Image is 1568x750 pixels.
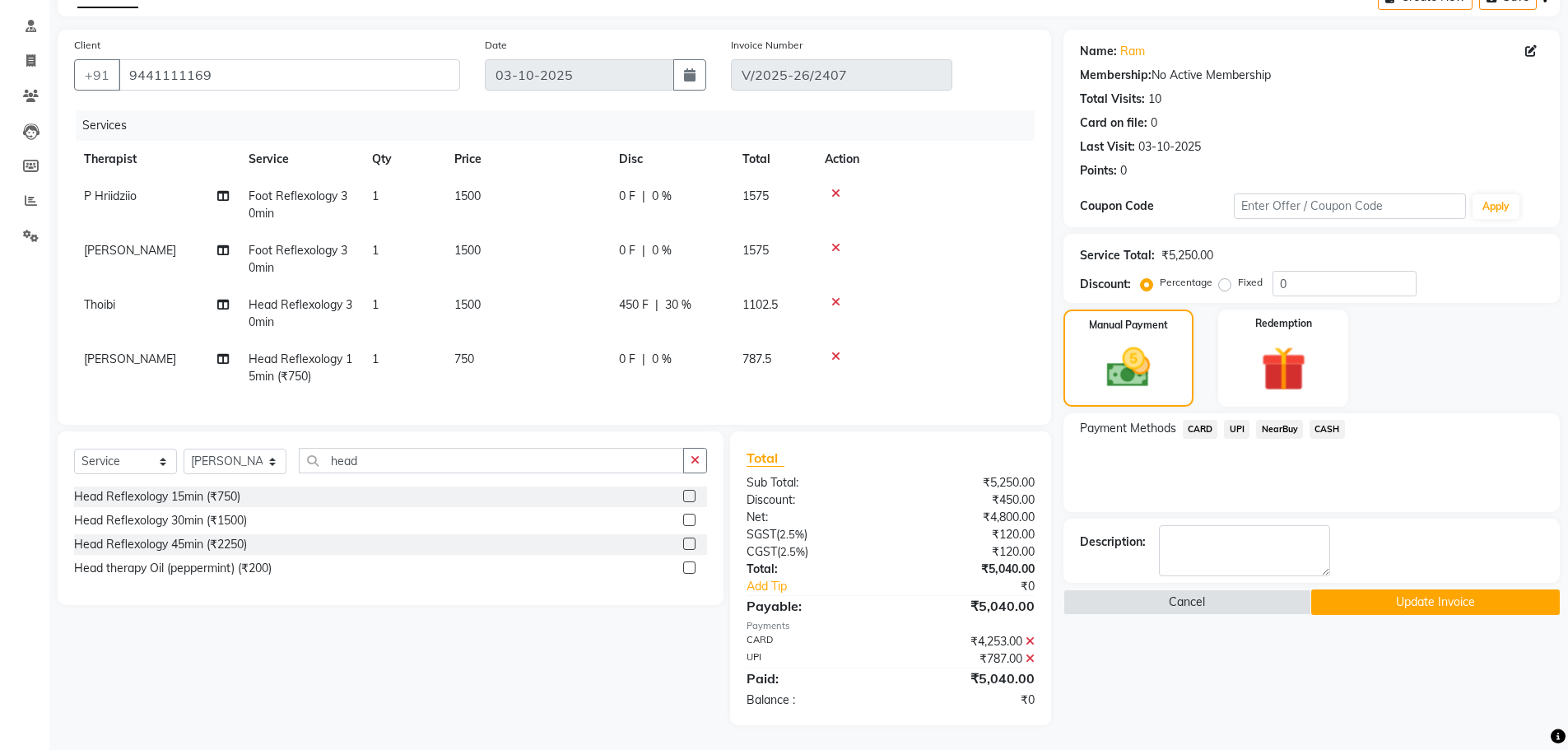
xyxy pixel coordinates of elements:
a: Ram [1120,43,1145,60]
span: 1500 [454,189,481,203]
div: Name: [1080,43,1117,60]
div: ( ) [734,543,891,561]
span: CASH [1310,420,1345,439]
div: ₹4,800.00 [891,509,1047,526]
span: 0 % [652,242,672,259]
div: 0 [1120,162,1127,179]
span: Foot Reflexology 30min [249,243,347,275]
input: Search or Scan [299,448,684,473]
span: 1575 [742,243,769,258]
input: Enter Offer / Coupon Code [1234,193,1466,219]
span: 750 [454,352,474,366]
div: Services [76,110,1047,141]
th: Disc [609,141,733,178]
span: 1 [372,297,379,312]
input: Search by Name/Mobile/Email/Code [119,59,460,91]
span: Head Reflexology 15min (₹750) [249,352,352,384]
span: 1575 [742,189,769,203]
span: Foot Reflexology 30min [249,189,347,221]
div: ₹5,250.00 [891,474,1047,491]
button: Apply [1473,194,1519,219]
label: Manual Payment [1089,318,1168,333]
span: 0 F [619,188,635,205]
div: Head Reflexology 30min (₹1500) [74,512,247,529]
div: Total: [734,561,891,578]
div: ₹120.00 [891,526,1047,543]
th: Therapist [74,141,239,178]
span: 787.5 [742,352,771,366]
button: Cancel [1063,589,1312,615]
span: 30 % [665,296,691,314]
span: | [642,242,645,259]
div: Paid: [734,668,891,688]
span: 1500 [454,243,481,258]
span: P Hriidziio [84,189,137,203]
th: Price [444,141,609,178]
span: | [655,296,658,314]
span: 0 F [619,242,635,259]
div: ₹5,040.00 [891,596,1047,616]
span: 1 [372,189,379,203]
div: 03-10-2025 [1138,138,1201,156]
span: [PERSON_NAME] [84,352,176,366]
label: Client [74,38,100,53]
span: 2.5% [779,528,804,541]
th: Action [815,141,1035,178]
div: ₹5,040.00 [891,561,1047,578]
div: Discount: [734,491,891,509]
div: UPI [734,650,891,668]
div: ₹120.00 [891,543,1047,561]
span: 450 F [619,296,649,314]
img: _cash.svg [1093,342,1164,393]
span: CGST [747,544,777,559]
button: Update Invoice [1311,589,1560,615]
span: [PERSON_NAME] [84,243,176,258]
div: ₹0 [891,692,1047,709]
div: Net: [734,509,891,526]
div: Description: [1080,533,1146,551]
div: Total Visits: [1080,91,1145,108]
span: 2.5% [780,545,805,558]
div: Coupon Code [1080,198,1235,215]
th: Qty [362,141,444,178]
div: ₹5,250.00 [1161,247,1213,264]
div: Sub Total: [734,474,891,491]
button: +91 [74,59,120,91]
div: Card on file: [1080,114,1147,132]
label: Date [485,38,507,53]
span: 1 [372,352,379,366]
span: Payment Methods [1080,420,1176,437]
div: ₹787.00 [891,650,1047,668]
label: Percentage [1160,275,1212,290]
div: 10 [1148,91,1161,108]
div: CARD [734,633,891,650]
th: Service [239,141,362,178]
th: Total [733,141,815,178]
a: Add Tip [734,578,916,595]
div: Last Visit: [1080,138,1135,156]
div: Balance : [734,692,891,709]
div: ₹0 [917,578,1047,595]
div: ₹450.00 [891,491,1047,509]
label: Redemption [1255,316,1312,331]
span: 1102.5 [742,297,778,312]
span: | [642,188,645,205]
div: Payable: [734,596,891,616]
div: ( ) [734,526,891,543]
img: _gift.svg [1247,341,1320,397]
div: Head Reflexology 45min (₹2250) [74,536,247,553]
div: ₹4,253.00 [891,633,1047,650]
span: NearBuy [1256,420,1303,439]
div: 0 [1151,114,1157,132]
div: ₹5,040.00 [891,668,1047,688]
div: Discount: [1080,276,1131,293]
span: | [642,351,645,368]
span: CARD [1183,420,1218,439]
span: 0 % [652,188,672,205]
div: Points: [1080,162,1117,179]
div: Service Total: [1080,247,1155,264]
div: Head Reflexology 15min (₹750) [74,488,240,505]
span: SGST [747,527,776,542]
label: Fixed [1238,275,1263,290]
div: No Active Membership [1080,67,1543,84]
